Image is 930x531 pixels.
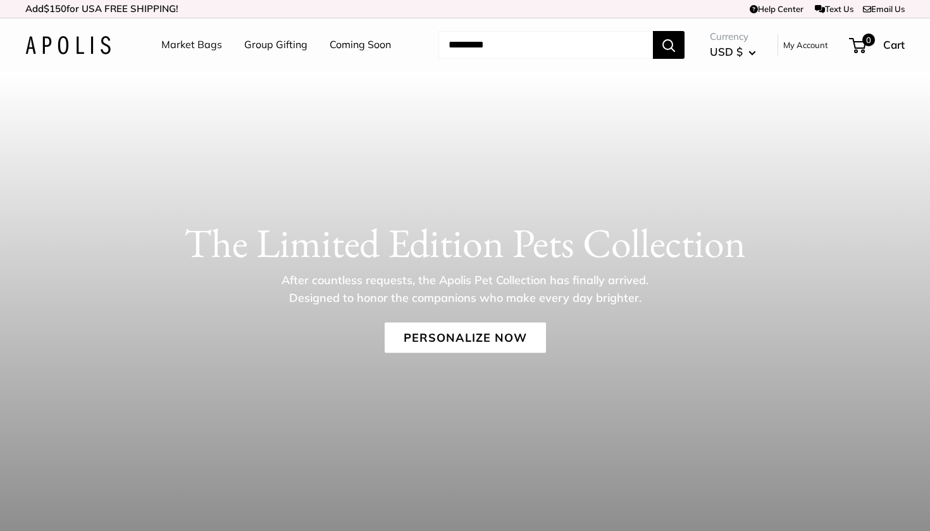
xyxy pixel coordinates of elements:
h1: The Limited Edition Pets Collection [25,218,905,266]
input: Search... [438,31,653,59]
button: USD $ [710,42,756,62]
button: Search [653,31,685,59]
span: 0 [862,34,875,46]
span: Cart [883,38,905,51]
a: Personalize Now [385,322,546,353]
a: Market Bags [161,35,222,54]
span: Currency [710,28,756,46]
p: After countless requests, the Apolis Pet Collection has finally arrived. Designed to honor the co... [259,271,671,306]
a: Help Center [750,4,803,14]
a: Group Gifting [244,35,307,54]
a: Coming Soon [330,35,391,54]
a: Email Us [863,4,905,14]
span: $150 [44,3,66,15]
a: Text Us [815,4,853,14]
a: 0 Cart [850,35,905,55]
span: USD $ [710,45,743,58]
a: My Account [783,37,828,53]
img: Apolis [25,36,111,54]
